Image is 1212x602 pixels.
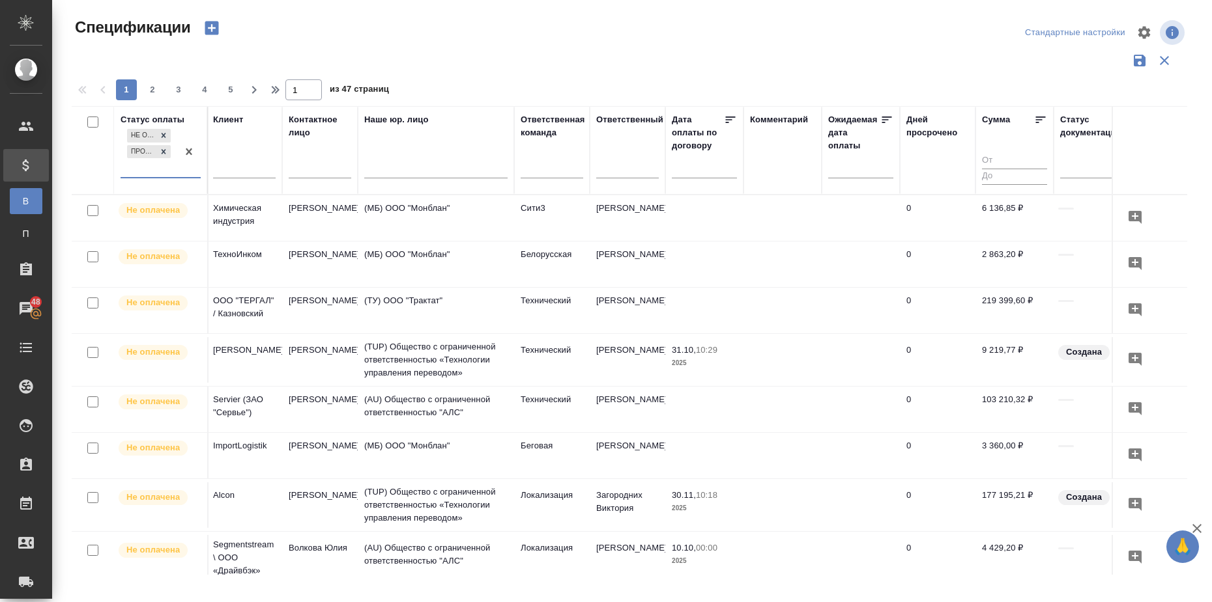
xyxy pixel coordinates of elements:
div: Ожидаемая дата оплаты [828,113,880,152]
td: [PERSON_NAME] [590,337,665,383]
td: 4 429,20 ₽ [975,535,1054,581]
p: Не оплачена [126,204,180,217]
p: [PERSON_NAME] [213,344,276,357]
td: Белорусская [514,241,590,287]
div: Не оплачена, Просрочена [126,128,172,144]
div: Контактное лицо [289,113,351,139]
td: 3 360,00 ₽ [975,433,1054,478]
span: В [16,195,36,208]
p: Создана [1066,346,1102,359]
span: П [16,227,36,240]
a: В [10,188,42,214]
p: ООО "ТЕРГАЛ" / Казновский [213,294,276,320]
td: [PERSON_NAME] [282,288,358,333]
div: Просрочена [127,145,156,159]
button: 🙏 [1166,530,1199,563]
td: 0 [900,195,975,241]
span: 3 [168,83,189,96]
td: (ТУ) ООО "Трактат" [358,288,514,333]
td: 0 [900,288,975,333]
td: Технический [514,337,590,383]
input: До [982,169,1047,185]
p: Segmentstream \ ООО «Драйвбэк» [213,538,276,577]
p: Не оплачена [126,395,180,408]
td: Сити3 [514,195,590,241]
p: 10:29 [696,345,717,355]
a: 48 [3,292,49,325]
td: Загородних Виктория [590,482,665,528]
td: [PERSON_NAME] [282,433,358,478]
td: [PERSON_NAME] [282,482,358,528]
button: Сохранить фильтры [1127,48,1152,73]
p: 2025 [672,554,737,568]
td: 0 [900,337,975,383]
button: 4 [194,79,215,100]
p: ТехноИнком [213,248,276,261]
td: 0 [900,482,975,528]
td: (МБ) ООО "Монблан" [358,433,514,478]
button: Создать [196,17,227,39]
td: [PERSON_NAME] [590,195,665,241]
input: От [982,152,1047,169]
td: [PERSON_NAME] [282,387,358,432]
div: Дней просрочено [906,113,969,139]
td: 0 [900,433,975,478]
p: 30.11, [672,490,696,500]
p: Создана [1066,491,1102,504]
div: Статус оплаты [121,113,184,126]
div: Ответственный [596,113,663,126]
span: из 47 страниц [330,81,389,100]
span: 4 [194,83,215,96]
p: 00:00 [696,543,717,553]
p: Servier (ЗАО "Сервье") [213,393,276,419]
td: 0 [900,535,975,581]
p: Не оплачена [126,543,180,556]
td: (AU) Общество с ограниченной ответственностью "АЛС" [358,535,514,581]
span: 🙏 [1172,533,1194,560]
td: [PERSON_NAME] [590,241,665,287]
td: [PERSON_NAME] [282,241,358,287]
div: Ответственная команда [521,113,585,139]
p: 2025 [672,357,737,370]
td: (TUP) Общество с ограниченной ответственностью «Технологии управления переводом» [358,479,514,531]
td: 0 [900,241,975,287]
p: 10:18 [696,490,717,500]
p: Не оплачена [126,491,180,504]
td: [PERSON_NAME] [590,433,665,478]
td: Беговая [514,433,590,478]
p: 31.10, [672,345,696,355]
span: Настроить таблицу [1129,17,1160,48]
td: 9 219,77 ₽ [975,337,1054,383]
td: Технический [514,387,590,432]
button: 5 [220,79,241,100]
td: [PERSON_NAME] [282,195,358,241]
td: Локализация [514,482,590,528]
div: Клиент [213,113,243,126]
p: 2025 [672,502,737,515]
td: Локализация [514,535,590,581]
span: 48 [23,295,48,308]
td: 6 136,85 ₽ [975,195,1054,241]
button: Сбросить фильтры [1152,48,1177,73]
td: 0 [900,387,975,432]
a: П [10,221,42,247]
span: 2 [142,83,163,96]
p: Химическая индустрия [213,202,276,228]
p: Alcon [213,489,276,502]
td: 177 195,21 ₽ [975,482,1054,528]
p: Не оплачена [126,250,180,263]
td: [PERSON_NAME] [590,387,665,432]
td: 2 863,20 ₽ [975,241,1054,287]
span: Спецификации [72,17,191,38]
div: split button [1022,23,1129,43]
td: Волкова Юлия [282,535,358,581]
td: (МБ) ООО "Монблан" [358,195,514,241]
span: 5 [220,83,241,96]
td: (TUP) Общество с ограниченной ответственностью «Технологии управления переводом» [358,334,514,386]
span: Посмотреть информацию [1160,20,1187,45]
button: 2 [142,79,163,100]
td: [PERSON_NAME] [590,288,665,333]
td: 103 210,32 ₽ [975,387,1054,432]
div: Наше юр. лицо [364,113,429,126]
p: Не оплачена [126,346,180,359]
